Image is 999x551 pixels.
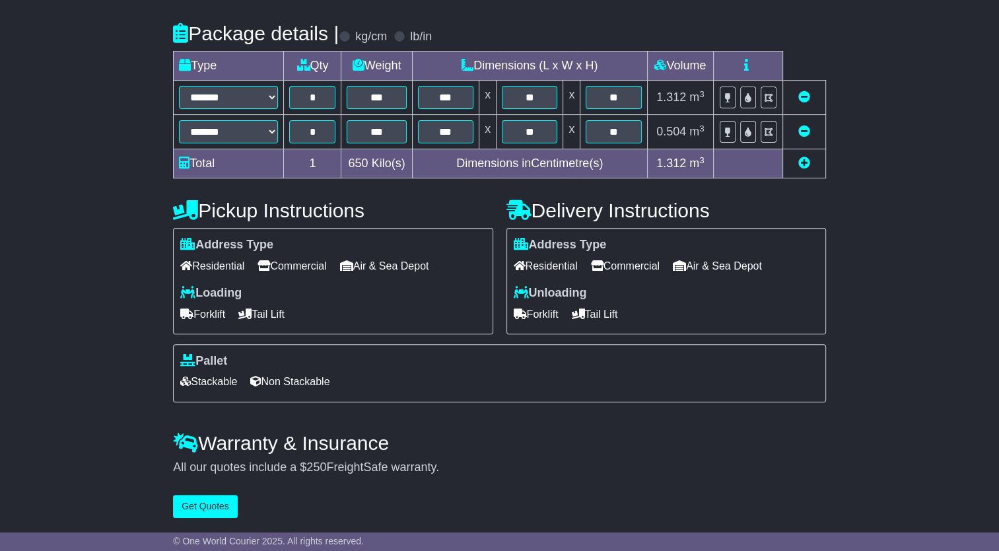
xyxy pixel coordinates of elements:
[798,125,810,138] a: Remove this item
[341,149,412,178] td: Kilo(s)
[173,460,826,475] div: All our quotes include a $ FreightSafe warranty.
[699,89,705,99] sup: 3
[514,256,578,276] span: Residential
[656,157,686,170] span: 1.312
[173,22,339,44] h4: Package details |
[173,536,364,546] span: © One World Courier 2025. All rights reserved.
[284,149,341,178] td: 1
[506,200,826,221] h4: Delivery Instructions
[656,125,686,138] span: 0.504
[689,125,705,138] span: m
[173,200,493,221] h4: Pickup Instructions
[173,495,238,518] button: Get Quotes
[306,460,326,474] span: 250
[341,52,412,81] td: Weight
[355,30,387,44] label: kg/cm
[673,256,762,276] span: Air & Sea Depot
[591,256,660,276] span: Commercial
[180,256,244,276] span: Residential
[514,304,559,324] span: Forklift
[647,52,713,81] td: Volume
[798,157,810,170] a: Add new item
[258,256,326,276] span: Commercial
[180,238,273,252] label: Address Type
[174,52,284,81] td: Type
[798,91,810,104] a: Remove this item
[412,149,647,178] td: Dimensions in Centimetre(s)
[514,286,587,301] label: Unloading
[572,304,618,324] span: Tail Lift
[689,91,705,104] span: m
[563,115,580,149] td: x
[689,157,705,170] span: m
[349,157,368,170] span: 650
[699,155,705,165] sup: 3
[173,432,826,454] h4: Warranty & Insurance
[340,256,429,276] span: Air & Sea Depot
[284,52,341,81] td: Qty
[180,371,237,392] span: Stackable
[479,115,497,149] td: x
[412,52,647,81] td: Dimensions (L x W x H)
[479,81,497,115] td: x
[180,304,225,324] span: Forklift
[180,354,227,369] label: Pallet
[563,81,580,115] td: x
[180,286,242,301] label: Loading
[174,149,284,178] td: Total
[250,371,329,392] span: Non Stackable
[514,238,607,252] label: Address Type
[238,304,285,324] span: Tail Lift
[699,124,705,133] sup: 3
[410,30,432,44] label: lb/in
[656,91,686,104] span: 1.312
